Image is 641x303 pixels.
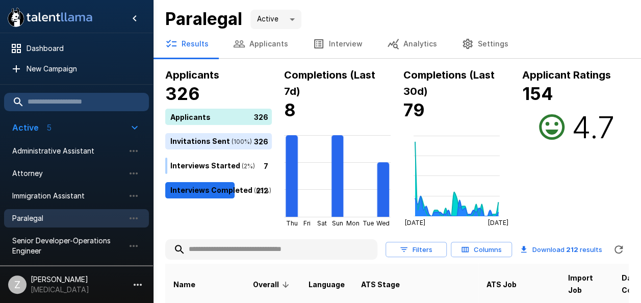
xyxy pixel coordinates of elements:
button: Settings [449,30,521,58]
b: 8 [284,99,296,120]
tspan: Tue [363,219,374,227]
span: Overall [253,279,292,291]
button: Analytics [375,30,449,58]
span: ATS Job [486,279,517,291]
b: Completions (Last 30d) [403,69,495,97]
button: Columns [451,242,512,258]
b: Paralegal [165,8,242,29]
span: ATS Stage [361,279,400,291]
b: 326 [165,83,200,104]
p: 212 [256,185,268,195]
tspan: Sat [318,219,327,227]
h2: 4.7 [571,109,614,145]
tspan: Wed [376,219,390,227]
button: Download 212 results [516,239,606,260]
tspan: Fri [303,219,311,227]
tspan: Thu [286,219,298,227]
p: 326 [254,136,268,146]
span: Import Job [568,272,605,296]
b: 212 [566,245,578,254]
span: Name [173,279,195,291]
button: Filters [386,242,447,258]
tspan: [DATE] [488,219,508,226]
div: Active [250,10,301,29]
button: Interview [300,30,375,58]
b: Applicant Ratings [522,69,611,81]
b: 154 [522,83,553,104]
p: 7 [264,160,268,171]
button: Results [153,30,221,58]
span: Language [309,279,345,291]
p: 326 [254,111,268,122]
b: Applicants [165,69,219,81]
button: Applicants [221,30,300,58]
tspan: Sun [332,219,343,227]
tspan: [DATE] [404,219,425,226]
button: Refreshing... [608,239,629,260]
b: Completions (Last 7d) [284,69,375,97]
b: 79 [403,99,425,120]
tspan: Mon [346,219,360,227]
